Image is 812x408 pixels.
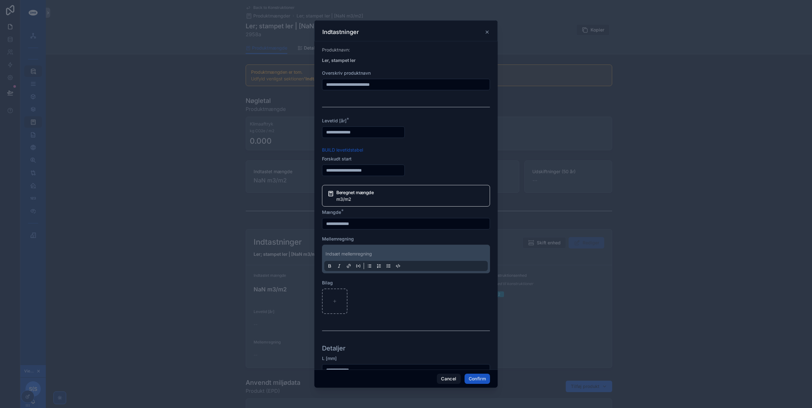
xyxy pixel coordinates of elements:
span: Forskudt start [322,156,352,161]
span: Overskriv produktnavn [322,70,371,76]
strong: Ler, stampet ler [322,58,356,63]
button: Confirm [465,374,490,384]
a: BUILD levetidstabel [322,147,363,153]
p: Produktnavn: [322,46,356,53]
span: Mængde [322,209,341,215]
span: Bilag [322,280,333,285]
span: L [mm] [322,356,337,361]
span: Levetid [år] [322,118,346,123]
h5: Beregnet mængde [336,190,485,195]
span: m3/m2 [336,196,351,202]
div: m3/m2 [336,196,485,202]
span: Mellemregning [322,236,354,241]
h1: Detaljer [322,344,346,353]
h3: Indtastninger [322,28,359,36]
button: Cancel [437,374,460,384]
